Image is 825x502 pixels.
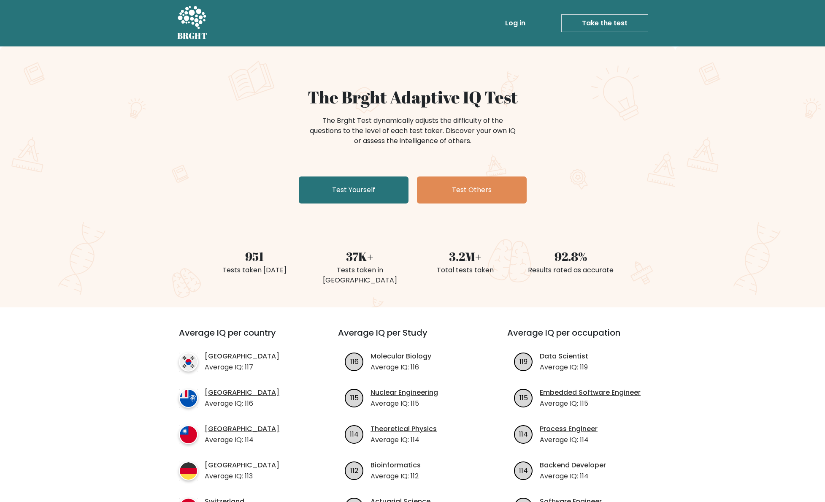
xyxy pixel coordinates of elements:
[519,429,528,439] text: 114
[371,471,421,481] p: Average IQ: 112
[540,388,641,398] a: Embedded Software Engineer
[205,460,279,470] a: [GEOGRAPHIC_DATA]
[417,176,527,204] a: Test Others
[205,399,279,409] p: Average IQ: 116
[177,3,208,43] a: BRGHT
[540,460,606,470] a: Backend Developer
[519,356,527,366] text: 119
[179,461,198,480] img: country
[205,362,279,372] p: Average IQ: 117
[540,399,641,409] p: Average IQ: 115
[371,351,431,361] a: Molecular Biology
[540,424,598,434] a: Process Engineer
[350,429,359,439] text: 114
[523,247,619,265] div: 92.8%
[312,247,408,265] div: 37K+
[371,424,437,434] a: Theoretical Physics
[561,14,648,32] a: Take the test
[207,265,302,275] div: Tests taken [DATE]
[418,265,513,275] div: Total tests taken
[371,435,437,445] p: Average IQ: 114
[502,15,529,32] a: Log in
[371,362,431,372] p: Average IQ: 116
[299,176,408,204] a: Test Yourself
[350,356,359,366] text: 116
[179,389,198,408] img: country
[177,31,208,41] h5: BRGHT
[350,465,358,475] text: 112
[350,393,359,402] text: 115
[207,87,619,107] h1: The Brght Adaptive IQ Test
[540,362,588,372] p: Average IQ: 119
[519,393,528,402] text: 115
[312,265,408,285] div: Tests taken in [GEOGRAPHIC_DATA]
[519,465,528,475] text: 114
[371,399,438,409] p: Average IQ: 115
[418,247,513,265] div: 3.2M+
[179,353,198,372] img: country
[338,328,487,348] h3: Average IQ per Study
[205,435,279,445] p: Average IQ: 114
[540,435,598,445] p: Average IQ: 114
[523,265,619,275] div: Results rated as accurate
[205,424,279,434] a: [GEOGRAPHIC_DATA]
[371,460,421,470] a: Bioinformatics
[540,351,588,361] a: Data Scientist
[179,425,198,444] img: country
[207,247,302,265] div: 951
[179,328,308,348] h3: Average IQ per country
[371,388,438,398] a: Nuclear Engineering
[507,328,656,348] h3: Average IQ per occupation
[205,471,279,481] p: Average IQ: 113
[205,388,279,398] a: [GEOGRAPHIC_DATA]
[307,116,518,146] div: The Brght Test dynamically adjusts the difficulty of the questions to the level of each test take...
[540,471,606,481] p: Average IQ: 114
[205,351,279,361] a: [GEOGRAPHIC_DATA]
